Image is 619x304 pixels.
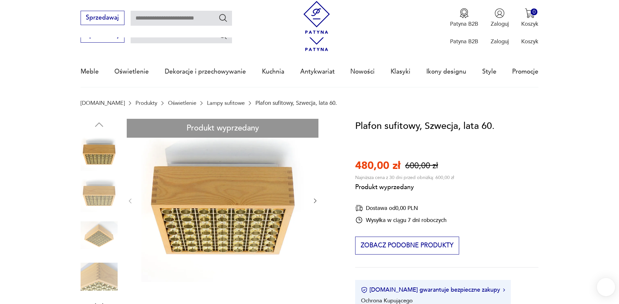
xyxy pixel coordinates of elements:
[521,20,538,28] p: Koszyk
[165,57,246,87] a: Dekoracje i przechowywanie
[218,13,228,22] button: Szukaj
[81,33,124,38] a: Sprzedawaj
[114,57,149,87] a: Oświetlenie
[450,8,478,28] a: Ikona medaluPatyna B2B
[361,286,505,294] button: [DOMAIN_NAME] gwarantuje bezpieczne zakupy
[495,8,505,18] img: Ikonka użytkownika
[262,57,284,87] a: Kuchnia
[300,57,335,87] a: Antykwariat
[355,119,495,134] h1: Plafon sufitowy, Szwecja, lata 60.
[391,57,410,87] a: Klasyki
[135,100,157,106] a: Produkty
[81,16,124,21] a: Sprzedawaj
[405,160,438,172] p: 600,00 zł
[521,38,538,45] p: Koszyk
[482,57,496,87] a: Style
[426,57,466,87] a: Ikony designu
[81,57,99,87] a: Meble
[300,1,333,34] img: Patyna - sklep z meblami i dekoracjami vintage
[491,8,509,28] button: Zaloguj
[525,8,535,18] img: Ikona koszyka
[450,20,478,28] p: Patyna B2B
[450,8,478,28] button: Patyna B2B
[503,288,505,292] img: Ikona strzałki w prawo
[531,8,537,15] div: 0
[355,159,400,173] p: 480,00 zł
[450,38,478,45] p: Patyna B2B
[597,278,615,296] iframe: Smartsupp widget button
[255,100,337,106] p: Plafon sufitowy, Szwecja, lata 60.
[355,216,446,224] div: Wysyłka w ciągu 7 dni roboczych
[361,287,368,293] img: Ikona certyfikatu
[81,100,125,106] a: [DOMAIN_NAME]
[218,31,228,40] button: Szukaj
[355,204,446,212] div: Dostawa od 0,00 PLN
[459,8,469,18] img: Ikona medalu
[521,8,538,28] button: 0Koszyk
[491,20,509,28] p: Zaloguj
[355,181,454,192] p: Produkt wyprzedany
[355,174,454,181] p: Najniższa cena z 30 dni przed obniżką: 600,00 zł
[207,100,245,106] a: Lampy sufitowe
[512,57,538,87] a: Promocje
[355,204,363,212] img: Ikona dostawy
[81,11,124,25] button: Sprzedawaj
[168,100,196,106] a: Oświetlenie
[491,38,509,45] p: Zaloguj
[350,57,375,87] a: Nowości
[355,237,459,255] button: Zobacz podobne produkty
